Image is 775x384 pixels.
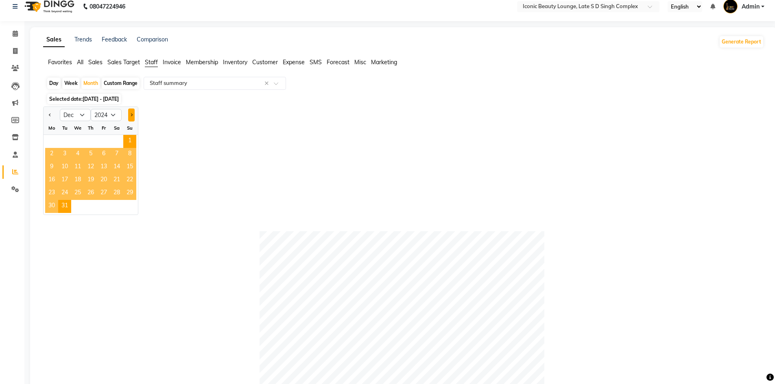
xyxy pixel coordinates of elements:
[43,33,65,47] a: Sales
[62,78,80,89] div: Week
[58,200,71,213] div: Tuesday, December 31, 2024
[123,161,136,174] span: 15
[123,174,136,187] span: 22
[74,36,92,43] a: Trends
[97,161,110,174] span: 13
[97,148,110,161] span: 6
[71,148,84,161] div: Wednesday, December 4, 2024
[327,59,349,66] span: Forecast
[264,79,271,88] span: Clear all
[223,59,247,66] span: Inventory
[110,187,123,200] span: 28
[71,174,84,187] span: 18
[58,161,71,174] span: 10
[107,59,140,66] span: Sales Target
[123,148,136,161] div: Sunday, December 8, 2024
[110,161,123,174] div: Saturday, December 14, 2024
[97,174,110,187] div: Friday, December 20, 2024
[97,187,110,200] span: 27
[123,148,136,161] span: 8
[47,78,61,89] div: Day
[71,148,84,161] span: 4
[58,174,71,187] div: Tuesday, December 17, 2024
[137,36,168,43] a: Comparison
[97,148,110,161] div: Friday, December 6, 2024
[60,109,91,121] select: Select month
[123,135,136,148] span: 1
[371,59,397,66] span: Marketing
[84,121,97,135] div: Th
[45,200,58,213] span: 30
[45,200,58,213] div: Monday, December 30, 2024
[97,161,110,174] div: Friday, December 13, 2024
[45,161,58,174] div: Monday, December 9, 2024
[84,174,97,187] span: 19
[110,174,123,187] span: 21
[45,187,58,200] span: 23
[145,59,158,66] span: Staff
[81,78,100,89] div: Month
[123,187,136,200] span: 29
[110,187,123,200] div: Saturday, December 28, 2024
[91,109,122,121] select: Select year
[88,59,103,66] span: Sales
[45,174,58,187] div: Monday, December 16, 2024
[58,121,71,135] div: Tu
[84,187,97,200] div: Thursday, December 26, 2024
[102,78,140,89] div: Custom Range
[110,148,123,161] div: Saturday, December 7, 2024
[110,121,123,135] div: Sa
[123,187,136,200] div: Sunday, December 29, 2024
[58,174,71,187] span: 17
[58,148,71,161] span: 3
[252,59,278,66] span: Customer
[84,187,97,200] span: 26
[720,36,763,48] button: Generate Report
[45,161,58,174] span: 9
[123,161,136,174] div: Sunday, December 15, 2024
[128,108,135,121] button: Next month
[45,174,58,187] span: 16
[83,96,119,102] span: [DATE] - [DATE]
[58,187,71,200] div: Tuesday, December 24, 2024
[71,161,84,174] span: 11
[84,148,97,161] span: 5
[84,174,97,187] div: Thursday, December 19, 2024
[110,148,123,161] span: 7
[47,94,121,104] span: Selected date:
[84,161,97,174] span: 12
[58,200,71,213] span: 31
[123,174,136,187] div: Sunday, December 22, 2024
[163,59,181,66] span: Invoice
[71,161,84,174] div: Wednesday, December 11, 2024
[310,59,322,66] span: SMS
[123,121,136,135] div: Su
[58,161,71,174] div: Tuesday, December 10, 2024
[58,187,71,200] span: 24
[47,108,53,121] button: Previous month
[58,148,71,161] div: Tuesday, December 3, 2024
[77,59,83,66] span: All
[45,187,58,200] div: Monday, December 23, 2024
[84,148,97,161] div: Thursday, December 5, 2024
[354,59,366,66] span: Misc
[110,174,123,187] div: Saturday, December 21, 2024
[45,121,58,135] div: Mo
[97,121,110,135] div: Fr
[186,59,218,66] span: Membership
[84,161,97,174] div: Thursday, December 12, 2024
[45,148,58,161] div: Monday, December 2, 2024
[48,59,72,66] span: Favorites
[45,148,58,161] span: 2
[97,174,110,187] span: 20
[123,135,136,148] div: Sunday, December 1, 2024
[742,2,760,11] span: Admin
[102,36,127,43] a: Feedback
[71,174,84,187] div: Wednesday, December 18, 2024
[283,59,305,66] span: Expense
[71,187,84,200] span: 25
[71,187,84,200] div: Wednesday, December 25, 2024
[71,121,84,135] div: We
[97,187,110,200] div: Friday, December 27, 2024
[110,161,123,174] span: 14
